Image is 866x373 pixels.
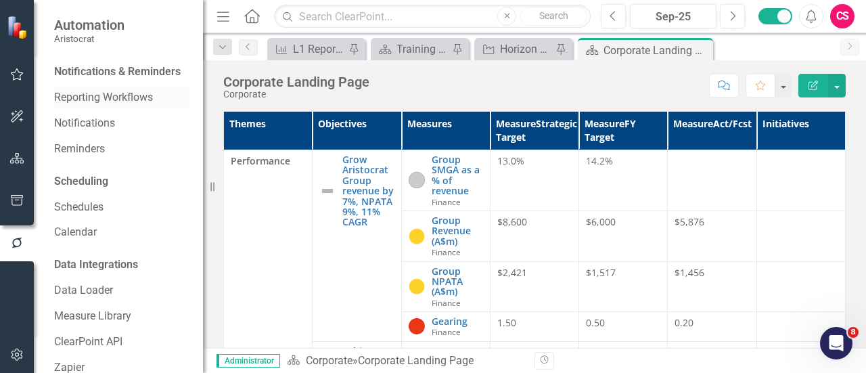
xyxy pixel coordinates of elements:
div: Training Materials [396,41,449,58]
img: Not Started [409,172,425,188]
a: Corporate [306,354,352,367]
iframe: Intercom live chat [820,327,852,359]
a: Grow Aristocrat Group revenue by 7%, NPATA 9%, 11% CAGR [342,154,394,227]
img: Not Defined [319,183,336,199]
span: 42.0% [675,346,702,359]
a: ClearPoint API [54,334,189,350]
span: $1,456 [675,266,704,279]
span: Finance [432,326,461,337]
td: Double-Click to Edit Right Click for Context Menu [401,312,490,342]
small: Aristocrat [54,33,124,44]
button: Search [520,7,587,26]
button: CS [830,4,854,28]
a: Reporting Workflows [54,90,189,106]
div: Corporate Landing Page [358,354,474,367]
div: Notifications & Reminders [54,64,181,80]
span: $1,517 [586,266,616,279]
img: ClearPoint Strategy [7,15,30,39]
a: Schedules [54,200,189,215]
a: Group NPATA (A$m) [432,266,483,297]
a: L1 Report - Business Unit Specific [271,41,345,58]
span: 41.8% [586,346,613,359]
span: Administrator [216,354,280,368]
span: 8 [848,327,859,338]
img: At Risk [409,278,425,294]
div: Corporate Landing Page [603,42,710,59]
td: Double-Click to Edit Right Click for Context Menu [401,261,490,312]
span: $6,000 [586,215,616,228]
td: Double-Click to Edit Right Click for Context Menu [401,150,490,211]
span: Finance [432,246,461,257]
div: Horizon Europe Initiatives [500,41,552,58]
span: 1.50 [497,316,516,329]
div: » [287,353,524,369]
div: Sep-25 [635,9,712,25]
span: Finance [432,297,461,308]
span: 0.20 [675,316,693,329]
span: $5,876 [675,215,704,228]
img: Off Track [409,318,425,334]
a: Group Revenue (A$m) [432,215,483,246]
span: 13.0% [497,154,524,167]
div: Corporate Landing Page [223,74,369,89]
td: Double-Click to Edit Right Click for Context Menu [401,211,490,261]
span: 14.2% [586,154,613,167]
a: Group SMGA as a % of revenue [432,154,483,196]
a: Calendar [54,225,189,240]
a: Training Materials [374,41,449,58]
div: L1 Report - Business Unit Specific [293,41,345,58]
a: Gearing [432,316,483,326]
button: Sep-25 [630,4,716,28]
a: Horizon Europe Initiatives [478,41,552,58]
div: Data Integrations [54,257,138,273]
span: 39.0% [497,346,524,359]
input: Search ClearPoint... [274,5,591,28]
img: At Risk [409,228,425,244]
span: $8,600 [497,215,527,228]
span: Search [539,10,568,21]
span: Automation [54,17,124,33]
span: $2,421 [497,266,527,279]
a: Measure Library [54,309,189,324]
a: Notifications [54,116,189,131]
div: Corporate [223,89,369,100]
div: Scheduling [54,174,108,190]
a: Data Loader [54,283,189,299]
a: Reminders [54,141,189,157]
span: Finance [432,196,461,207]
td: Double-Click to Edit Right Click for Context Menu [313,150,401,342]
span: 0.50 [586,316,605,329]
span: Performance [231,154,305,168]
